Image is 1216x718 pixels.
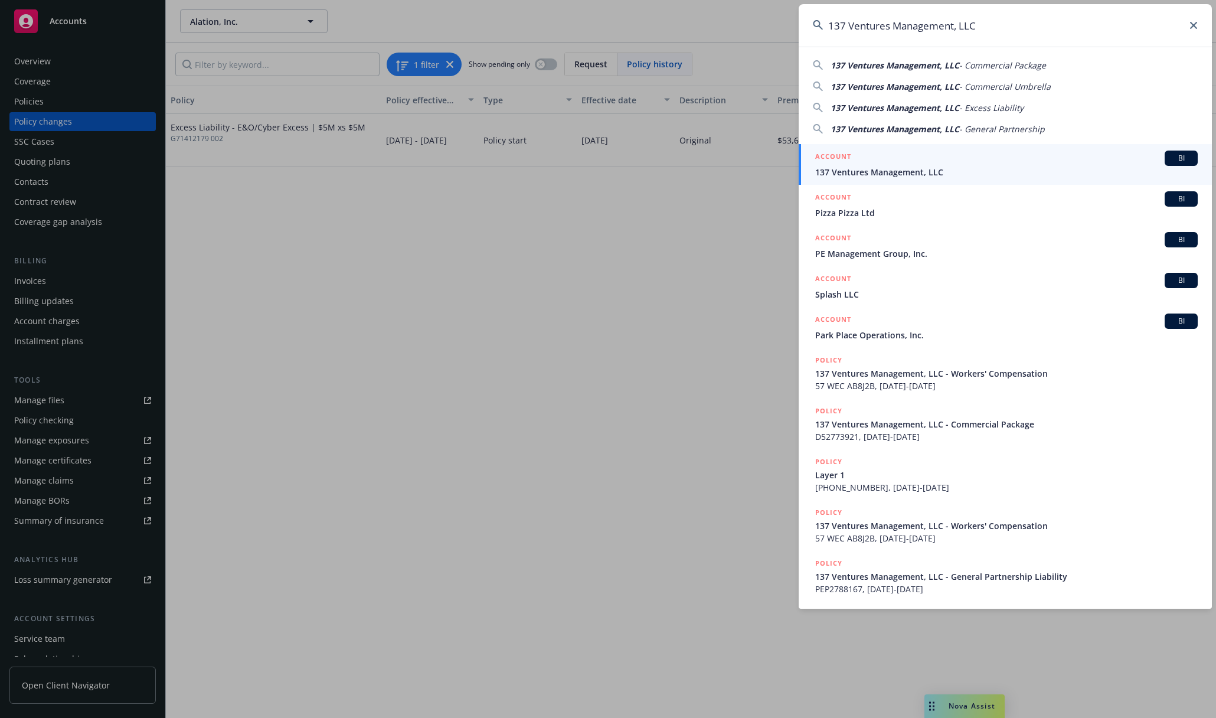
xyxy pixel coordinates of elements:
[799,307,1212,348] a: ACCOUNTBIPark Place Operations, Inc.
[799,449,1212,500] a: POLICYLayer 1[PHONE_NUMBER], [DATE]-[DATE]
[815,418,1198,430] span: 137 Ventures Management, LLC - Commercial Package
[799,500,1212,551] a: POLICY137 Ventures Management, LLC - Workers' Compensation57 WEC AB8J2B, [DATE]-[DATE]
[1169,275,1193,286] span: BI
[815,570,1198,583] span: 137 Ventures Management, LLC - General Partnership Liability
[815,557,842,569] h5: POLICY
[815,405,842,417] h5: POLICY
[1169,153,1193,164] span: BI
[799,399,1212,449] a: POLICY137 Ventures Management, LLC - Commercial PackageD52773921, [DATE]-[DATE]
[815,207,1198,219] span: Pizza Pizza Ltd
[815,232,851,246] h5: ACCOUNT
[799,266,1212,307] a: ACCOUNTBISplash LLC
[815,532,1198,544] span: 57 WEC AB8J2B, [DATE]-[DATE]
[815,166,1198,178] span: 137 Ventures Management, LLC
[815,380,1198,392] span: 57 WEC AB8J2B, [DATE]-[DATE]
[815,247,1198,260] span: PE Management Group, Inc.
[959,81,1051,92] span: - Commercial Umbrella
[815,314,851,328] h5: ACCOUNT
[815,191,851,205] h5: ACCOUNT
[815,273,851,287] h5: ACCOUNT
[815,481,1198,494] span: [PHONE_NUMBER], [DATE]-[DATE]
[959,102,1024,113] span: - Excess Liability
[815,367,1198,380] span: 137 Ventures Management, LLC - Workers' Compensation
[815,354,842,366] h5: POLICY
[815,456,842,468] h5: POLICY
[831,81,959,92] span: 137 Ventures Management, LLC
[799,144,1212,185] a: ACCOUNTBI137 Ventures Management, LLC
[1169,194,1193,204] span: BI
[815,583,1198,595] span: PEP2788167, [DATE]-[DATE]
[799,226,1212,266] a: ACCOUNTBIPE Management Group, Inc.
[815,469,1198,481] span: Layer 1
[959,123,1045,135] span: - General Partnership
[799,348,1212,399] a: POLICY137 Ventures Management, LLC - Workers' Compensation57 WEC AB8J2B, [DATE]-[DATE]
[831,60,959,71] span: 137 Ventures Management, LLC
[815,329,1198,341] span: Park Place Operations, Inc.
[959,60,1046,71] span: - Commercial Package
[815,151,851,165] h5: ACCOUNT
[815,430,1198,443] span: D52773921, [DATE]-[DATE]
[831,102,959,113] span: 137 Ventures Management, LLC
[799,185,1212,226] a: ACCOUNTBIPizza Pizza Ltd
[815,288,1198,301] span: Splash LLC
[831,123,959,135] span: 137 Ventures Management, LLC
[1169,316,1193,327] span: BI
[815,507,842,518] h5: POLICY
[799,4,1212,47] input: Search...
[799,551,1212,602] a: POLICY137 Ventures Management, LLC - General Partnership LiabilityPEP2788167, [DATE]-[DATE]
[815,520,1198,532] span: 137 Ventures Management, LLC - Workers' Compensation
[1169,234,1193,245] span: BI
